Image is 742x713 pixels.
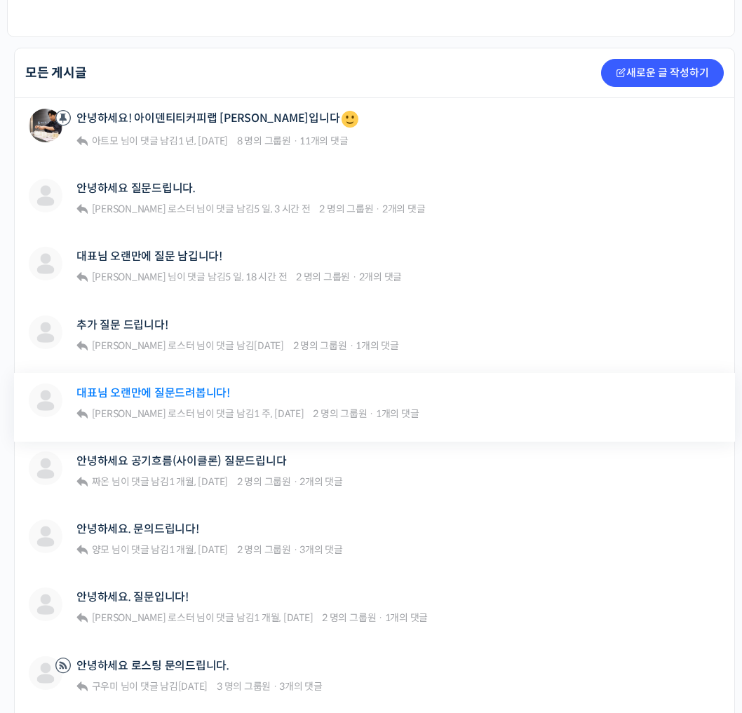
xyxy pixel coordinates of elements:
span: 아트모 [92,135,119,147]
a: [PERSON_NAME] [90,271,166,283]
span: 2개의 댓글 [299,475,343,488]
h2: 모든 게시글 [25,67,87,79]
a: 대표님 오랜만에 질문드려봅니다! [76,386,230,400]
span: · [375,203,380,215]
a: [DATE] [178,680,208,693]
span: 2개의 댓글 [359,271,403,283]
span: [PERSON_NAME] [92,271,166,283]
span: 짜온 [92,475,110,488]
span: 1개의 댓글 [385,611,429,624]
a: 홈 [4,444,93,480]
span: · [349,339,354,352]
span: · [273,680,278,693]
a: [DATE] [254,339,284,352]
span: [PERSON_NAME] 로스터 [92,203,195,215]
span: 홈 [44,466,53,477]
a: 짜온 [90,475,109,488]
span: [PERSON_NAME] 로스터 [92,407,195,420]
a: 아트모 [90,135,119,147]
a: 안녕하세요 로스팅 문의드립니다. [76,659,229,672]
a: [PERSON_NAME] 로스터 [90,611,195,624]
span: 님이 댓글 남김 [90,611,313,624]
span: 님이 댓글 남김 [90,475,228,488]
a: [PERSON_NAME] 로스터 [90,339,195,352]
span: 2개의 댓글 [382,203,426,215]
span: [PERSON_NAME] 로스터 [92,339,195,352]
a: 5 일, 18 시간 전 [225,271,287,283]
a: 5 일, 3 시간 전 [254,203,310,215]
a: 1 년, [DATE] [178,135,228,147]
span: 2 명의 그룹원 [237,475,291,488]
a: 설정 [181,444,269,480]
span: · [352,271,357,283]
span: 구우미 [92,680,119,693]
span: 대화 [128,466,145,477]
span: · [369,407,374,420]
span: 2 명의 그룹원 [296,271,350,283]
a: 안녕하세요. 문의드립니다! [76,522,199,536]
span: 님이 댓글 남김 [90,271,288,283]
span: 3개의 댓글 [279,680,323,693]
span: 님이 댓글 남김 [90,203,311,215]
a: 1 개월, [DATE] [254,611,313,624]
a: 안녕하세요 공기흐름(사이클론) 질문드립니다 [76,454,286,468]
img: 🙂 [342,111,358,128]
a: [PERSON_NAME] 로스터 [90,407,195,420]
span: · [293,135,298,147]
span: 1개의 댓글 [356,339,399,352]
a: 1 개월, [DATE] [169,543,228,556]
a: 1 주, [DATE] [254,407,304,420]
span: 님이 댓글 남김 [90,135,228,147]
a: 안녕하세요. 질문입니다! [76,590,189,604]
span: · [293,475,298,488]
a: 양모 [90,543,109,556]
a: 안녕하세요 질문드립니다. [76,182,196,195]
span: 2 명의 그룹원 [313,407,367,420]
a: 새로운 글 작성하기 [601,59,724,87]
span: · [378,611,383,624]
span: 님이 댓글 남김 [90,543,228,556]
span: 3 명의 그룹원 [217,680,271,693]
a: 1 개월, [DATE] [169,475,228,488]
span: 님이 댓글 남김 [90,680,208,693]
span: 님이 댓글 남김 [90,339,284,352]
span: 2 명의 그룹원 [237,543,291,556]
a: [PERSON_NAME] 로스터 [90,203,195,215]
span: 님이 댓글 남김 [90,407,304,420]
span: 2 명의 그룹원 [319,203,373,215]
span: 1개의 댓글 [376,407,419,420]
span: 2 명의 그룹원 [293,339,347,352]
span: 2 명의 그룹원 [322,611,376,624]
a: 구우미 [90,680,119,693]
a: 대표님 오랜만에 질문 남깁니다! [76,250,222,263]
span: 양모 [92,543,110,556]
span: 11개의 댓글 [299,135,348,147]
span: · [293,543,298,556]
span: 설정 [217,466,234,477]
a: 안녕하세요! 아이덴티티커피랩 [PERSON_NAME]입니다 [76,109,360,130]
span: 3개의 댓글 [299,543,343,556]
span: 8 명의 그룹원 [237,135,291,147]
a: 대화 [93,444,181,480]
a: 추가 질문 드립니다! [76,318,168,332]
span: [PERSON_NAME] 로스터 [92,611,195,624]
